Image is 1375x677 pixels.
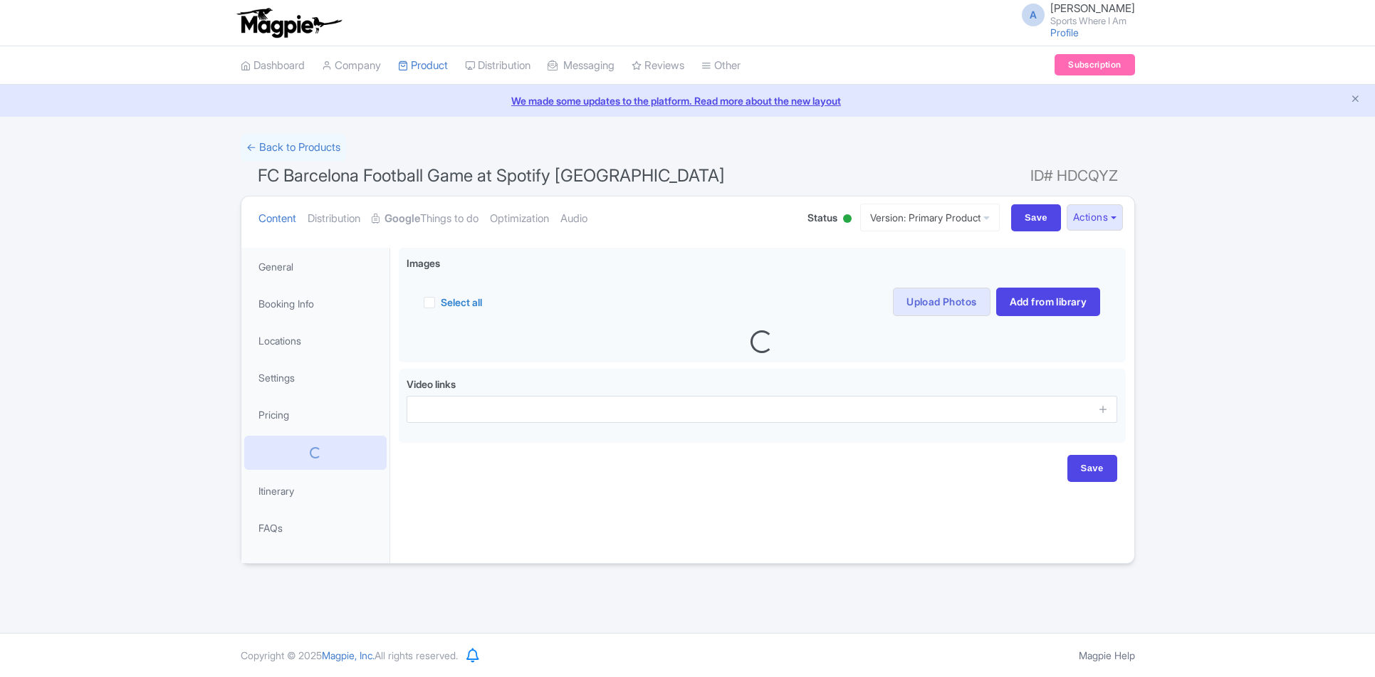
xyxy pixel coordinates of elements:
a: Audio [560,196,587,241]
a: Messaging [548,46,615,85]
div: Active [840,209,854,231]
strong: Google [385,211,420,227]
a: ← Back to Products [241,134,346,162]
a: Magpie Help [1079,649,1135,661]
span: FC Barcelona Football Game at Spotify [GEOGRAPHIC_DATA] [258,165,725,186]
span: A [1022,4,1045,26]
a: Profile [1050,26,1079,38]
span: [PERSON_NAME] [1050,1,1135,15]
a: Dashboard [241,46,305,85]
a: Itinerary [244,475,387,507]
a: Company [322,46,381,85]
a: Add from library [996,288,1101,316]
a: GoogleThings to do [372,196,479,241]
a: Distribution [308,196,360,241]
button: Close announcement [1350,92,1361,108]
a: Settings [244,362,387,394]
a: Subscription [1055,54,1134,75]
a: Locations [244,325,387,357]
span: Video links [407,378,456,390]
small: Sports Where I Am [1050,16,1135,26]
span: ID# HDCQYZ [1030,162,1118,190]
input: Save [1067,455,1117,482]
a: General [244,251,387,283]
a: Reviews [632,46,684,85]
input: Save [1011,204,1061,231]
span: Images [407,256,440,271]
a: FAQs [244,512,387,544]
span: Magpie, Inc. [322,649,375,661]
span: Status [807,210,837,225]
button: Actions [1067,204,1123,231]
label: Select all [441,295,482,310]
a: Pricing [244,399,387,431]
a: Version: Primary Product [860,204,1000,231]
a: Booking Info [244,288,387,320]
a: Upload Photos [893,288,990,316]
a: A [PERSON_NAME] Sports Where I Am [1013,3,1135,26]
a: Optimization [490,196,549,241]
a: Product [398,46,448,85]
img: logo-ab69f6fb50320c5b225c76a69d11143b.png [234,7,344,38]
a: We made some updates to the platform. Read more about the new layout [9,93,1366,108]
a: Other [701,46,741,85]
a: Content [258,196,296,241]
a: Distribution [465,46,530,85]
div: Copyright © 2025 All rights reserved. [232,648,466,663]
